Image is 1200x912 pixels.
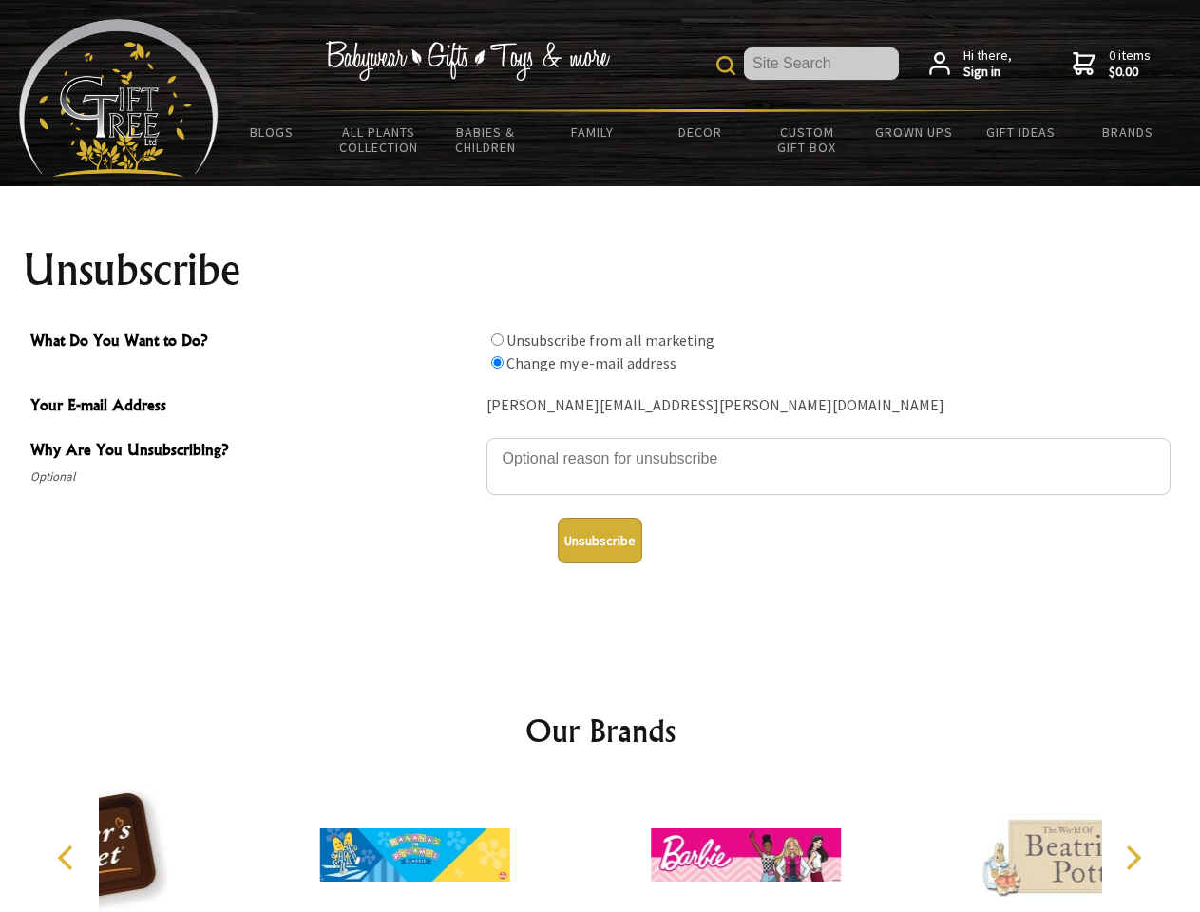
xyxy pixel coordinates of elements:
[540,112,647,152] a: Family
[963,47,1012,81] span: Hi there,
[1112,837,1153,879] button: Next
[558,518,642,563] button: Unsubscribe
[716,56,735,75] img: product search
[23,247,1178,293] h1: Unsubscribe
[646,112,753,152] a: Decor
[1109,64,1151,81] strong: $0.00
[506,331,714,350] label: Unsubscribe from all marketing
[1073,47,1151,81] a: 0 items$0.00
[1075,112,1182,152] a: Brands
[753,112,861,167] a: Custom Gift Box
[38,708,1163,753] h2: Our Brands
[30,393,477,421] span: Your E-mail Address
[486,391,1171,421] div: [PERSON_NAME][EMAIL_ADDRESS][PERSON_NAME][DOMAIN_NAME]
[967,112,1075,152] a: Gift Ideas
[325,41,610,81] img: Babywear - Gifts - Toys & more
[30,329,477,356] span: What Do You Want to Do?
[744,47,899,80] input: Site Search
[30,465,477,488] span: Optional
[219,112,326,152] a: BLOGS
[48,837,89,879] button: Previous
[860,112,967,152] a: Grown Ups
[486,438,1171,495] textarea: Why Are You Unsubscribing?
[1109,47,1151,81] span: 0 items
[491,356,504,369] input: What Do You Want to Do?
[963,64,1012,81] strong: Sign in
[929,47,1012,81] a: Hi there,Sign in
[506,353,676,372] label: Change my e-mail address
[491,333,504,346] input: What Do You Want to Do?
[19,19,219,177] img: Babyware - Gifts - Toys and more...
[326,112,433,167] a: All Plants Collection
[30,438,477,465] span: Why Are You Unsubscribing?
[432,112,540,167] a: Babies & Children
